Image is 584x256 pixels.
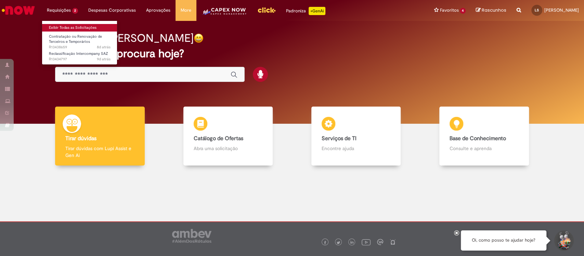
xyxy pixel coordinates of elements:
[49,34,102,45] span: Contratação ou Renovação de Terceiros e Temporários
[337,241,340,244] img: logo_footer_twitter.png
[350,241,354,245] img: logo_footer_linkedin.png
[476,7,506,14] a: Rascunhos
[97,45,111,50] time: 22/08/2025 09:23:12
[257,5,276,15] img: click_logo_yellow_360x200.png
[49,45,111,50] span: R13438659
[535,8,539,12] span: LS
[450,145,518,152] p: Consulte e aprenda
[323,241,327,244] img: logo_footer_facebook.png
[97,45,111,50] span: 8d atrás
[450,135,506,142] b: Base de Conhecimento
[377,239,383,245] img: logo_footer_workplace.png
[322,135,356,142] b: Serviços de TI
[72,8,78,14] span: 2
[390,239,396,245] img: logo_footer_naosei.png
[42,50,117,63] a: Aberto R13434797 : Reclassificação Intercompany SAZ
[36,107,164,166] a: Tirar dúvidas Tirar dúvidas com Lupi Assist e Gen Ai
[420,107,548,166] a: Base de Conhecimento Consulte e aprenda
[181,7,191,14] span: More
[194,33,204,43] img: happy-face.png
[164,107,292,166] a: Catálogo de Ofertas Abra uma solicitação
[47,7,71,14] span: Requisições
[97,57,111,62] time: 21/08/2025 09:07:58
[55,32,194,44] h2: Boa tarde, [PERSON_NAME]
[292,107,420,166] a: Serviços de TI Encontre ajuda
[65,135,96,142] b: Tirar dúvidas
[194,135,243,142] b: Catálogo de Ofertas
[97,57,111,62] span: 9d atrás
[146,7,170,14] span: Aprovações
[461,230,546,251] div: Oi, como posso te ajudar hoje?
[194,145,262,152] p: Abra uma solicitação
[202,7,247,21] img: CapexLogo5.png
[55,48,529,60] h2: O que você procura hoje?
[482,7,506,13] span: Rascunhos
[49,57,111,62] span: R13434797
[553,230,574,251] button: Iniciar Conversa de Suporte
[309,7,325,15] p: +GenAi
[42,33,117,48] a: Aberto R13438659 : Contratação ou Renovação de Terceiros e Temporários
[1,3,36,17] img: ServiceNow
[42,24,117,32] a: Exibir Todas as Solicitações
[440,7,458,14] span: Favoritos
[286,7,325,15] div: Padroniza
[65,145,134,159] p: Tirar dúvidas com Lupi Assist e Gen Ai
[88,7,136,14] span: Despesas Corporativas
[544,7,579,13] span: [PERSON_NAME]
[362,237,371,246] img: logo_footer_youtube.png
[172,229,211,243] img: logo_footer_ambev_rotulo_gray.png
[49,51,108,56] span: Reclassificação Intercompany SAZ
[42,21,117,65] ul: Requisições
[460,8,466,14] span: 4
[322,145,390,152] p: Encontre ajuda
